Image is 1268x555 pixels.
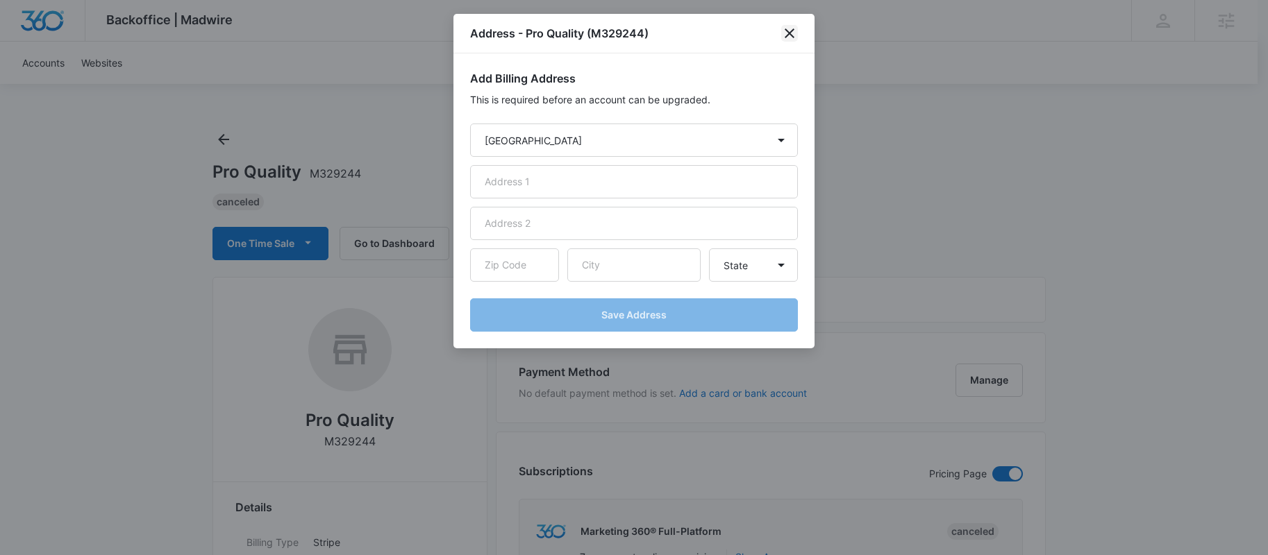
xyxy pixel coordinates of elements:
button: close [781,25,798,42]
input: Address 2 [470,207,798,240]
h2: Add Billing Address [470,70,798,87]
h1: Address - Pro Quality (M329244) [470,25,649,42]
p: This is required before an account can be upgraded. [470,92,798,107]
input: Address 1 [470,165,798,198]
input: City [567,248,701,282]
input: Zip Code [470,248,559,282]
